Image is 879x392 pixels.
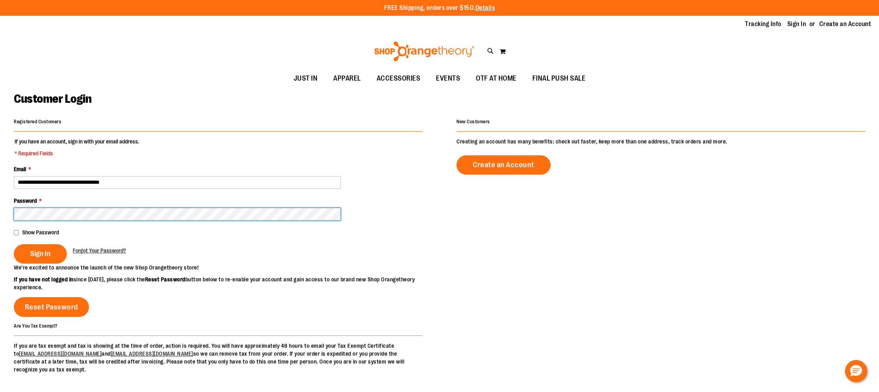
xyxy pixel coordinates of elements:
span: Reset Password [25,303,78,311]
a: Tracking Info [745,20,781,28]
p: FREE Shipping, orders over $150. [384,4,495,13]
span: Sign In [30,249,51,258]
p: If you are tax exempt and tax is showing at the time of order, action is required. You will have ... [14,342,423,373]
span: APPAREL [333,70,361,87]
a: OTF AT HOME [468,70,524,88]
span: Email [14,166,26,172]
span: Customer Login [14,92,91,106]
a: [EMAIL_ADDRESS][DOMAIN_NAME] [111,351,193,357]
button: Hello, have a question? Let’s chat. [845,360,867,382]
p: Creating an account has many benefits: check out faster, keep more than one address, track orders... [456,138,865,145]
span: ACCESSORIES [377,70,421,87]
a: Details [475,4,495,11]
p: since [DATE], please click the button below to re-enable your account and gain access to our bran... [14,275,439,291]
span: FINAL PUSH SALE [532,70,586,87]
p: We’re excited to announce the launch of the new Shop Orangetheory store! [14,264,439,271]
strong: Registered Customers [14,119,61,124]
span: JUST IN [294,70,318,87]
img: Shop Orangetheory [373,41,475,61]
strong: If you have not logged in [14,276,74,283]
a: EVENTS [428,70,468,88]
span: Create an Account [473,160,534,169]
span: * Required Fields [15,149,139,157]
button: Sign In [14,244,67,264]
a: JUST IN [286,70,326,88]
strong: New Customers [456,119,490,124]
span: Show Password [22,229,59,236]
a: ACCESSORIES [369,70,428,88]
a: Create an Account [819,20,871,28]
span: Password [14,198,37,204]
a: FINAL PUSH SALE [524,70,594,88]
a: [EMAIL_ADDRESS][DOMAIN_NAME] [19,351,102,357]
span: OTF AT HOME [476,70,517,87]
span: Forgot Your Password? [73,247,126,254]
a: Sign In [787,20,806,28]
strong: Reset Password [145,276,185,283]
a: Reset Password [14,297,89,317]
legend: If you have an account, sign in with your email address. [14,138,140,157]
a: Forgot Your Password? [73,247,126,254]
strong: Are You Tax Exempt? [14,323,58,328]
span: EVENTS [436,70,460,87]
a: APPAREL [325,70,369,88]
a: Create an Account [456,155,551,175]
